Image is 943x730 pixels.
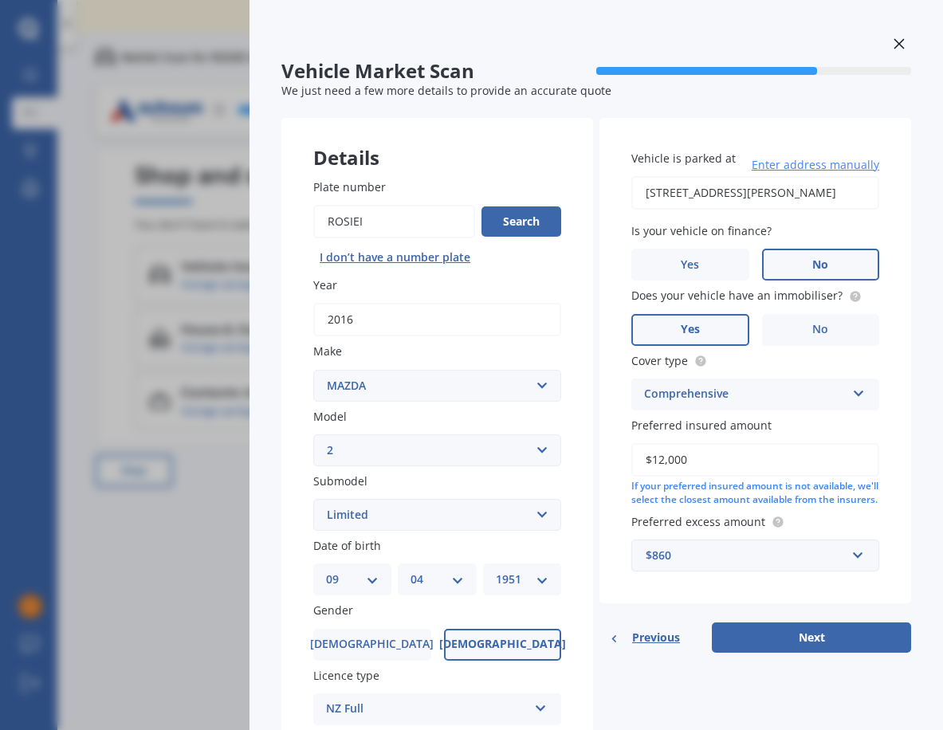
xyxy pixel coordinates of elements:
span: Does your vehicle have an immobiliser? [631,288,843,304]
button: Next [712,622,911,653]
span: We just need a few more details to provide an accurate quote [281,83,611,98]
span: [DEMOGRAPHIC_DATA] [439,638,566,651]
span: Model [313,409,347,424]
span: No [812,323,828,336]
div: If your preferred insured amount is not available, we'll select the closest amount available from... [631,480,879,507]
button: I don’t have a number plate [313,245,477,270]
span: No [812,258,828,272]
span: Submodel [313,473,367,489]
span: Vehicle Market Scan [281,60,596,83]
span: Date of birth [313,538,381,553]
input: YYYY [313,303,561,336]
span: Year [313,277,337,292]
span: Yes [681,323,700,336]
span: Yes [681,258,699,272]
span: Vehicle is parked at [631,151,736,166]
input: Enter plate number [313,205,475,238]
span: Licence type [313,668,379,683]
input: Enter amount [631,443,879,477]
div: $860 [646,547,846,564]
span: Previous [632,626,680,650]
div: Comprehensive [644,385,846,404]
div: Details [281,118,593,166]
span: Is your vehicle on finance? [631,223,772,238]
span: Plate number [313,179,386,194]
span: [DEMOGRAPHIC_DATA] [310,638,434,651]
button: Search [481,206,561,237]
span: Gender [313,603,353,618]
input: Enter address [631,176,879,210]
span: Enter address manually [752,157,879,173]
span: Preferred insured amount [631,418,772,433]
span: Cover type [631,353,688,368]
span: Preferred excess amount [631,514,765,529]
div: NZ Full [326,700,528,719]
span: Make [313,344,342,359]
